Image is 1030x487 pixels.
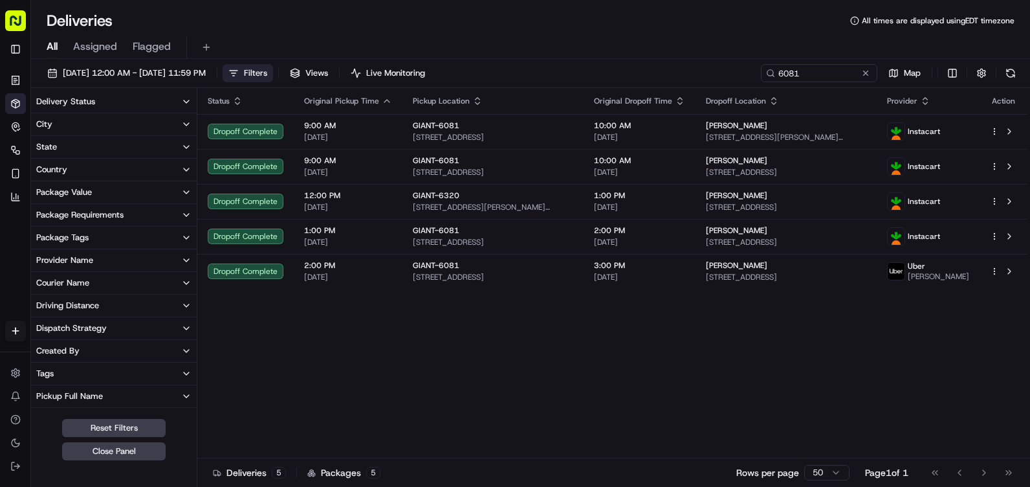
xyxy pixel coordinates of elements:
div: Pickup Business Name [36,413,122,425]
span: [DATE] [304,202,392,212]
span: [STREET_ADDRESS] [706,202,866,212]
button: Pickup Full Name [31,385,197,407]
button: Package Requirements [31,204,197,226]
span: [STREET_ADDRESS][PERSON_NAME][PERSON_NAME] [413,202,573,212]
img: profile_instacart_ahold_partner.png [888,228,904,245]
p: Rows per page [736,466,799,479]
span: GIANT-6081 [413,155,459,166]
div: Tags [36,368,54,379]
div: City [36,119,52,130]
span: 12:00 PM [304,190,392,201]
span: Instacart [908,231,940,242]
div: Action [990,96,1017,106]
span: 10:00 AM [594,120,685,131]
span: [STREET_ADDRESS] [706,167,866,177]
button: State [31,136,197,158]
button: Close Panel [62,442,166,460]
button: Provider Name [31,249,197,271]
span: All times are displayed using EDT timezone [862,16,1014,26]
span: Assigned [73,39,117,54]
span: Instacart [908,126,940,137]
span: Pickup Location [413,96,470,106]
span: [DATE] [304,167,392,177]
img: profile_uber_ahold_partner.png [888,263,904,280]
button: Package Tags [31,227,197,249]
a: Powered byPylon [91,219,157,229]
button: Country [31,159,197,181]
div: Packages [307,466,380,479]
button: Pickup Business Name [31,408,197,430]
div: 💻 [109,189,120,199]
img: profile_instacart_ahold_partner.png [888,158,904,175]
div: Package Value [36,187,92,198]
button: Delivery Status [31,91,197,113]
button: [DATE] 12:00 AM - [DATE] 11:59 PM [41,64,212,82]
span: [DATE] [304,272,392,282]
div: Pickup Full Name [36,391,103,402]
span: 3:00 PM [594,260,685,271]
div: 5 [272,467,286,479]
div: Page 1 of 1 [865,466,908,479]
div: We're available if you need us! [44,137,164,147]
p: Welcome 👋 [13,52,236,73]
button: Live Monitoring [345,64,431,82]
a: 📗Knowledge Base [8,183,104,206]
div: Package Requirements [36,209,124,221]
span: [STREET_ADDRESS] [706,272,866,282]
span: Status [208,96,230,106]
span: Original Dropoff Time [594,96,672,106]
button: Filters [223,64,273,82]
span: 1:00 PM [304,225,392,236]
input: Type to search [761,64,877,82]
span: [DATE] [594,272,685,282]
button: Courier Name [31,272,197,294]
div: Delivery Status [36,96,95,108]
img: profile_instacart_ahold_partner.png [888,193,904,210]
button: Start new chat [220,128,236,143]
div: Driving Distance [36,300,99,311]
button: Dispatch Strategy [31,317,197,339]
button: Map [882,64,926,82]
div: 5 [366,467,380,479]
span: [STREET_ADDRESS] [413,272,573,282]
button: City [31,113,197,135]
button: Views [284,64,334,82]
div: Start new chat [44,124,212,137]
span: Flagged [133,39,171,54]
button: Driving Distance [31,295,197,317]
span: Live Monitoring [366,67,425,79]
span: Instacart [908,161,940,172]
span: [DATE] 12:00 AM - [DATE] 11:59 PM [63,67,206,79]
span: 1:00 PM [594,190,685,201]
span: GIANT-6320 [413,190,459,201]
span: Original Pickup Time [304,96,379,106]
span: [PERSON_NAME] [706,260,767,271]
span: Instacart [908,196,940,207]
span: [PERSON_NAME] [706,225,767,236]
span: [PERSON_NAME] [706,155,767,166]
div: Created By [36,345,80,357]
span: [STREET_ADDRESS][PERSON_NAME][PERSON_NAME] [706,132,866,142]
span: 9:00 AM [304,155,392,166]
span: [DATE] [594,202,685,212]
div: Provider Name [36,255,93,266]
a: 💻API Documentation [104,183,213,206]
span: [DATE] [594,132,685,142]
span: Filters [244,67,267,79]
span: GIANT-6081 [413,120,459,131]
img: profile_instacart_ahold_partner.png [888,123,904,140]
span: All [47,39,58,54]
div: Package Tags [36,232,89,243]
h1: Deliveries [47,10,113,31]
span: [STREET_ADDRESS] [413,167,573,177]
div: Country [36,164,67,176]
button: Package Value [31,181,197,203]
span: [STREET_ADDRESS] [413,132,573,142]
span: 10:00 AM [594,155,685,166]
span: Provider [887,96,917,106]
span: Dropoff Location [706,96,766,106]
span: [PERSON_NAME] [908,271,969,282]
span: Pylon [129,220,157,229]
button: Created By [31,340,197,362]
span: Map [904,67,921,79]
